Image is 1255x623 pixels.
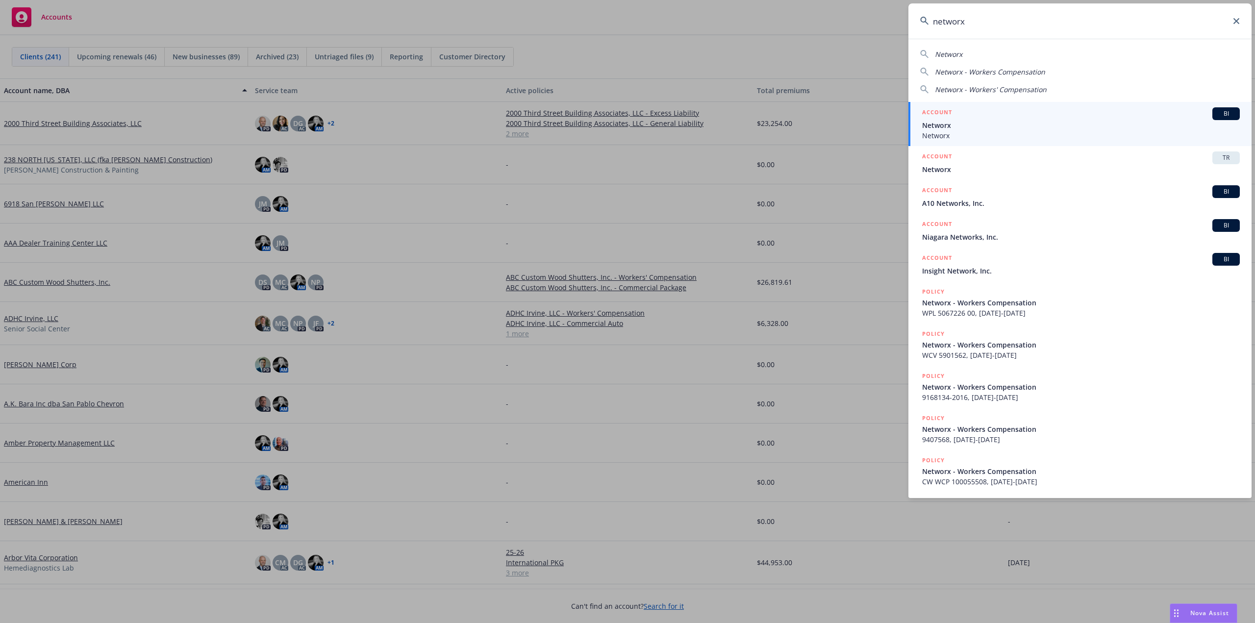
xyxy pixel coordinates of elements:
[908,450,1252,492] a: POLICYNetworx - Workers CompensationCW WCP 100055508, [DATE]-[DATE]
[922,350,1240,360] span: WCV 5901562, [DATE]-[DATE]
[908,214,1252,248] a: ACCOUNTBINiagara Networks, Inc.
[935,67,1045,76] span: Networx - Workers Compensation
[1216,255,1236,264] span: BI
[922,198,1240,208] span: A10 Networks, Inc.
[922,413,945,423] h5: POLICY
[922,392,1240,402] span: 9168134-2016, [DATE]-[DATE]
[1216,153,1236,162] span: TR
[922,266,1240,276] span: Insight Network, Inc.
[908,180,1252,214] a: ACCOUNTBIA10 Networks, Inc.
[922,329,945,339] h5: POLICY
[908,281,1252,324] a: POLICYNetworx - Workers CompensationWPL 5067226 00, [DATE]-[DATE]
[935,50,962,59] span: Networx
[922,107,952,119] h5: ACCOUNT
[1170,603,1237,623] button: Nova Assist
[922,340,1240,350] span: Networx - Workers Compensation
[922,434,1240,445] span: 9407568, [DATE]-[DATE]
[922,287,945,297] h5: POLICY
[908,324,1252,366] a: POLICYNetworx - Workers CompensationWCV 5901562, [DATE]-[DATE]
[922,455,945,465] h5: POLICY
[908,408,1252,450] a: POLICYNetworx - Workers Compensation9407568, [DATE]-[DATE]
[922,298,1240,308] span: Networx - Workers Compensation
[922,120,1240,130] span: Networx
[908,366,1252,408] a: POLICYNetworx - Workers Compensation9168134-2016, [DATE]-[DATE]
[922,185,952,197] h5: ACCOUNT
[1190,609,1229,617] span: Nova Assist
[1216,109,1236,118] span: BI
[1216,221,1236,230] span: BI
[922,382,1240,392] span: Networx - Workers Compensation
[1216,187,1236,196] span: BI
[908,102,1252,146] a: ACCOUNTBINetworxNetworx
[1170,604,1182,623] div: Drag to move
[922,308,1240,318] span: WPL 5067226 00, [DATE]-[DATE]
[922,371,945,381] h5: POLICY
[922,424,1240,434] span: Networx - Workers Compensation
[922,130,1240,141] span: Networx
[922,466,1240,476] span: Networx - Workers Compensation
[922,232,1240,242] span: Niagara Networks, Inc.
[922,476,1240,487] span: CW WCP 100055508, [DATE]-[DATE]
[922,219,952,231] h5: ACCOUNT
[922,151,952,163] h5: ACCOUNT
[935,85,1047,94] span: Networx - Workers' Compensation
[922,253,952,265] h5: ACCOUNT
[908,146,1252,180] a: ACCOUNTTRNetworx
[908,3,1252,39] input: Search...
[922,164,1240,174] span: Networx
[908,248,1252,281] a: ACCOUNTBIInsight Network, Inc.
